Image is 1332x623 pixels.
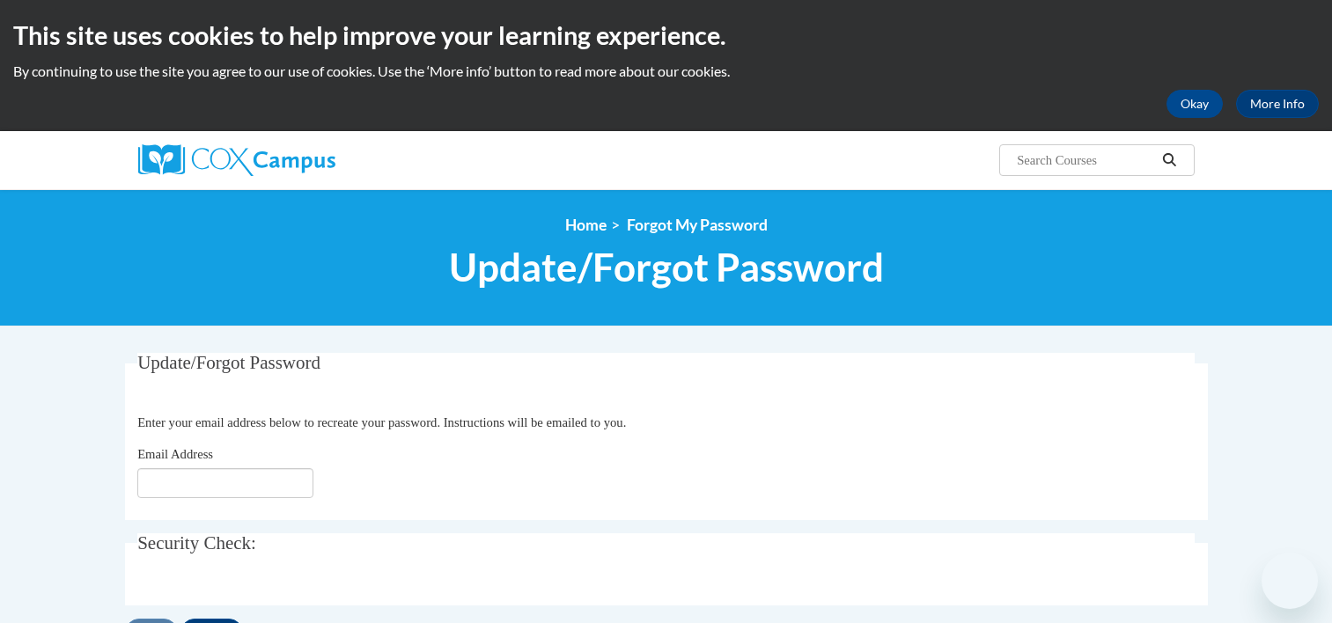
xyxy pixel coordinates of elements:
p: By continuing to use the site you agree to our use of cookies. Use the ‘More info’ button to read... [13,62,1319,81]
button: Okay [1166,90,1223,118]
span: Forgot My Password [627,216,768,234]
a: Home [565,216,607,234]
span: Enter your email address below to recreate your password. Instructions will be emailed to you. [137,415,626,429]
span: Update/Forgot Password [137,352,320,373]
span: Security Check: [137,532,256,553]
span: Update/Forgot Password [449,244,884,290]
a: More Info [1236,90,1319,118]
button: Search [1156,150,1182,171]
iframe: Button to launch messaging window [1262,553,1318,609]
img: Cox Campus [138,144,335,176]
span: Email Address [137,447,213,461]
h2: This site uses cookies to help improve your learning experience. [13,18,1319,53]
input: Search Courses [1015,150,1156,171]
a: Cox Campus [138,144,473,176]
input: Email [137,468,313,498]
